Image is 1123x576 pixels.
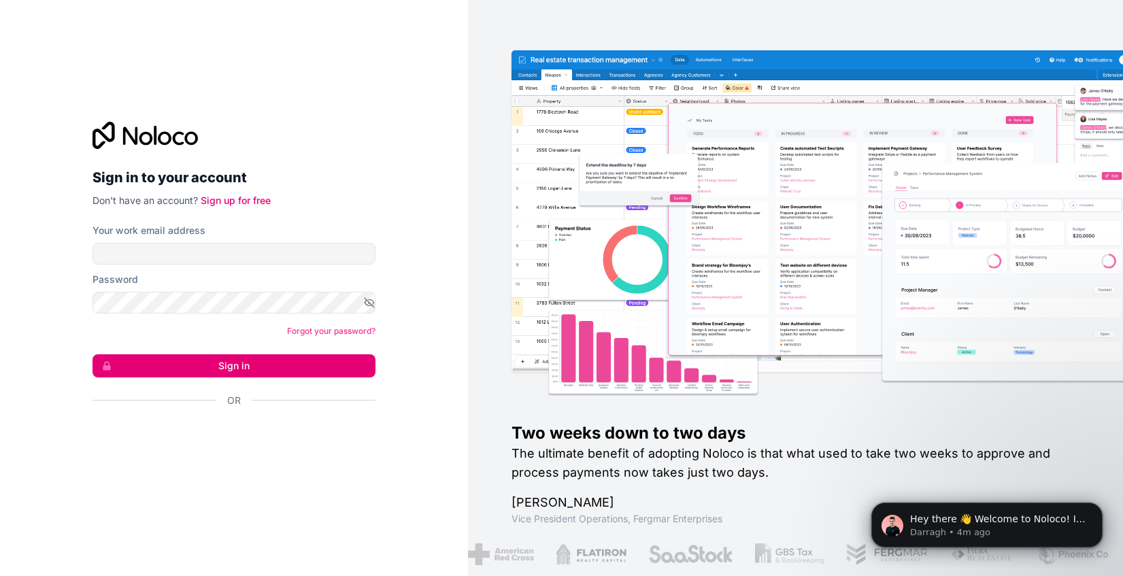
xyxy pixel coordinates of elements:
input: Email address [93,243,375,265]
h2: Sign in to your account [93,165,375,190]
h2: The ultimate benefit of adopting Noloco is that what used to take two weeks to approve and proces... [512,444,1079,482]
span: Or [227,394,241,407]
img: /assets/american-red-cross-BAupjrZR.png [467,543,533,565]
label: Your work email address [93,224,205,237]
img: /assets/saastock-C6Zbiodz.png [648,543,733,565]
a: Sign up for free [201,194,271,206]
input: Password [93,292,375,314]
button: Sign in [93,354,375,377]
h1: [PERSON_NAME] [512,493,1079,512]
img: /assets/fergmar-CudnrXN5.png [845,543,928,565]
h1: Two weeks down to two days [512,422,1079,444]
iframe: Intercom notifications message [851,474,1123,569]
h1: Vice President Operations , Fergmar Enterprises [512,512,1079,526]
span: Don't have an account? [93,194,198,206]
iframe: Bouton "Se connecter avec Google" [86,422,371,452]
img: /assets/flatiron-C8eUkumj.png [555,543,626,565]
img: /assets/gbstax-C-GtDUiK.png [754,543,824,565]
a: Forgot your password? [287,326,375,336]
label: Password [93,273,138,286]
